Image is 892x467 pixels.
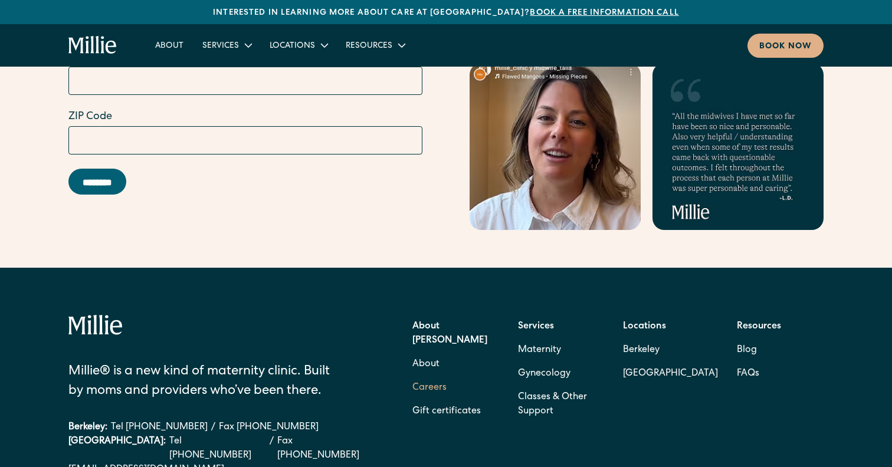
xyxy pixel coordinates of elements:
div: Book now [759,41,812,53]
div: / [211,420,215,435]
div: Berkeley: [68,420,107,435]
a: Berkeley [623,338,718,362]
div: Services [202,40,239,52]
a: [GEOGRAPHIC_DATA] [623,362,718,386]
a: Tel [PHONE_NUMBER] [111,420,208,435]
div: Locations [270,40,315,52]
strong: Services [518,322,554,331]
a: Fax [PHONE_NUMBER] [277,435,377,463]
div: Services [193,35,260,55]
a: About [146,35,193,55]
a: Fax [PHONE_NUMBER] [219,420,319,435]
a: Gynecology [518,362,570,386]
a: Tel [PHONE_NUMBER] [169,435,266,463]
div: Resources [346,40,392,52]
a: Blog [737,338,757,362]
a: Maternity [518,338,561,362]
div: Resources [336,35,414,55]
strong: Resources [737,322,781,331]
a: home [68,36,117,55]
strong: Locations [623,322,666,331]
a: Careers [412,376,447,400]
a: Book now [747,34,824,58]
a: FAQs [737,362,759,386]
a: Gift certificates [412,400,481,423]
div: Millie® is a new kind of maternity clinic. Built by moms and providers who’ve been there. [68,363,346,402]
div: Locations [260,35,336,55]
strong: About [PERSON_NAME] [412,322,487,346]
div: [GEOGRAPHIC_DATA]: [68,435,166,463]
label: ZIP Code [68,109,422,125]
div: / [270,435,274,463]
a: Classes & Other Support [518,386,605,423]
a: Book a free information call [530,9,678,17]
a: About [412,353,440,376]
